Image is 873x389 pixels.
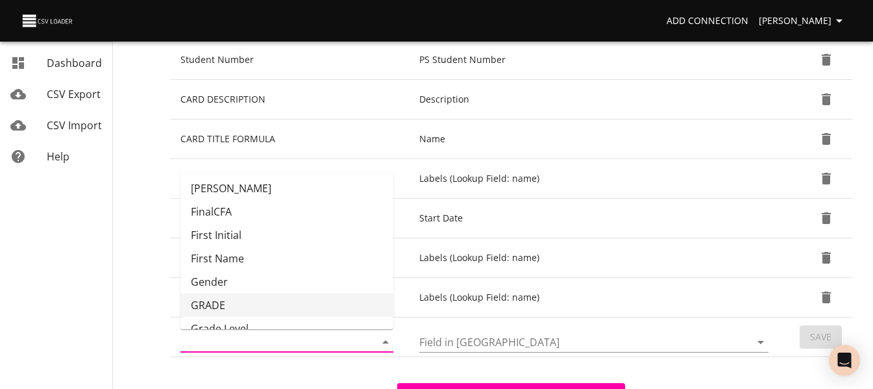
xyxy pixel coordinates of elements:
[409,80,784,119] td: Description
[409,159,784,199] td: Labels (Lookup Field: name)
[811,242,842,273] button: Delete
[180,317,393,340] li: Grade Level
[667,13,748,29] span: Add Connection
[759,13,847,29] span: [PERSON_NAME]
[170,278,409,318] td: Missing Back to School Survey
[376,333,395,351] button: Close
[47,56,102,70] span: Dashboard
[180,223,393,247] li: First Initial
[409,238,784,278] td: Labels (Lookup Field: name)
[661,9,754,33] a: Add Connection
[170,119,409,159] td: CARD TITLE FORMULA
[170,238,409,278] td: K5 Missing Quarterly Contact
[47,87,101,101] span: CSV Export
[811,123,842,155] button: Delete
[180,247,393,270] li: First Name
[47,149,69,164] span: Help
[47,118,102,132] span: CSV Import
[811,44,842,75] button: Delete
[409,278,784,318] td: Labels (Lookup Field: name)
[409,119,784,159] td: Name
[811,163,842,194] button: Delete
[409,199,784,238] td: Start Date
[811,282,842,313] button: Delete
[811,203,842,234] button: Delete
[180,294,393,317] li: GRADE
[180,200,393,223] li: FinalCFA
[170,159,409,199] td: NeworReturning2526SY
[754,9,852,33] button: [PERSON_NAME]
[180,270,393,294] li: Gender
[752,333,770,351] button: Open
[811,84,842,115] button: Delete
[170,40,409,80] td: Student Number
[170,199,409,238] td: Onboarding_Start_Date
[170,80,409,119] td: CARD DESCRIPTION
[409,40,784,80] td: PS Student Number
[180,177,393,200] li: [PERSON_NAME]
[829,345,860,376] div: Open Intercom Messenger
[21,12,75,30] img: CSV Loader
